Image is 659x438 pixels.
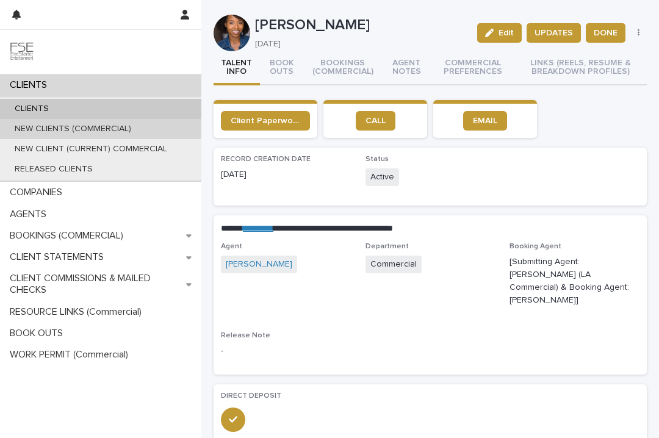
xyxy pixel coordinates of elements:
button: COMMERCIAL PREFERENCES [431,51,514,85]
a: EMAIL [463,111,507,131]
button: AGENT NOTES [382,51,431,85]
p: COMPANIES [5,187,72,198]
p: [DATE] [255,39,463,49]
span: DONE [594,27,618,39]
a: [PERSON_NAME] [226,258,292,271]
p: WORK PERMIT (Commercial) [5,349,138,361]
span: Department [366,243,409,250]
p: CLIENTS [5,79,57,91]
p: CLIENTS [5,104,59,114]
p: [PERSON_NAME] [255,16,467,34]
button: BOOKINGS (COMMERCIAL) [304,51,382,85]
span: CALL [366,117,386,125]
span: Status [366,156,389,163]
p: RESOURCE LINKS (Commercial) [5,306,151,318]
button: UPDATES [527,23,581,43]
a: CALL [356,111,395,131]
p: BOOK OUTS [5,328,73,339]
p: AGENTS [5,209,56,220]
p: CLIENT STATEMENTS [5,251,113,263]
span: UPDATES [535,27,573,39]
span: Release Note [221,332,270,339]
button: LINKS (REELS, RESUME & BREAKDOWN PROFILES) [514,51,647,85]
p: CLIENT COMMISSIONS & MAILED CHECKS [5,273,186,296]
span: EMAIL [473,117,497,125]
a: Client Paperwork Link [221,111,310,131]
span: RECORD CREATION DATE [221,156,311,163]
span: Active [366,168,399,186]
p: - [221,345,351,357]
button: Edit [477,23,522,43]
span: Edit [499,29,514,37]
button: TALENT INFO [214,51,260,85]
p: NEW CLIENT (CURRENT) COMMERCIAL [5,144,177,154]
p: [DATE] [221,168,351,181]
span: DIRECT DEPOSIT [221,392,281,400]
span: Agent [221,243,242,250]
p: [Submitting Agent: [PERSON_NAME] (LA Commercial) & Booking Agent: [PERSON_NAME]] [510,256,639,306]
p: NEW CLIENTS (COMMERCIAL) [5,124,141,134]
button: BOOK OUTS [260,51,304,85]
button: DONE [586,23,625,43]
img: 9JgRvJ3ETPGCJDhvPVA5 [10,40,34,64]
p: RELEASED CLIENTS [5,164,103,174]
span: Client Paperwork Link [231,117,300,125]
span: Commercial [366,256,422,273]
span: Booking Agent [510,243,561,250]
p: BOOKINGS (COMMERCIAL) [5,230,133,242]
